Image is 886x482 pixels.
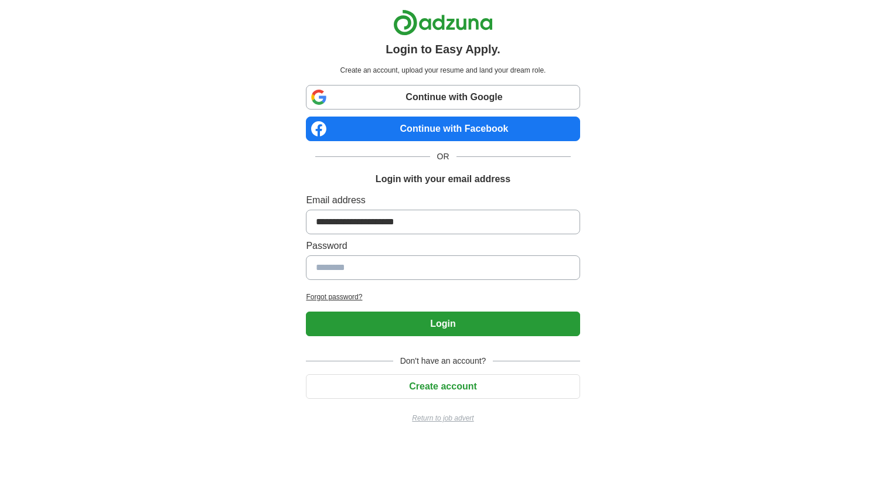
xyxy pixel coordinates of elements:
[306,312,580,336] button: Login
[393,355,493,367] span: Don't have an account?
[306,292,580,302] a: Forgot password?
[306,85,580,110] a: Continue with Google
[306,413,580,423] a: Return to job advert
[306,193,580,207] label: Email address
[306,117,580,141] a: Continue with Facebook
[306,374,580,399] button: Create account
[393,9,493,36] img: Adzuna logo
[430,151,456,163] span: OR
[376,172,510,186] h1: Login with your email address
[306,239,580,253] label: Password
[306,381,580,391] a: Create account
[386,40,500,58] h1: Login to Easy Apply.
[308,65,577,76] p: Create an account, upload your resume and land your dream role.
